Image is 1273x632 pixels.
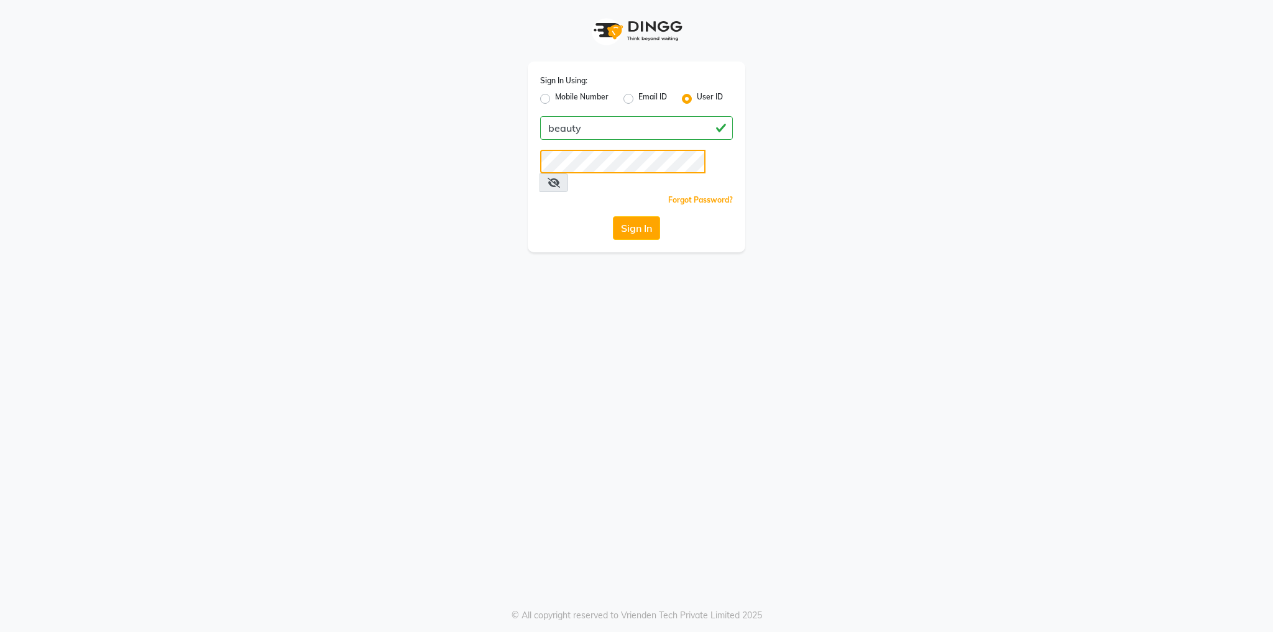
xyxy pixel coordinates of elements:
[668,195,733,204] a: Forgot Password?
[555,91,609,106] label: Mobile Number
[638,91,667,106] label: Email ID
[540,75,587,86] label: Sign In Using:
[540,150,705,173] input: Username
[697,91,723,106] label: User ID
[540,116,733,140] input: Username
[587,12,686,49] img: logo1.svg
[613,216,660,240] button: Sign In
